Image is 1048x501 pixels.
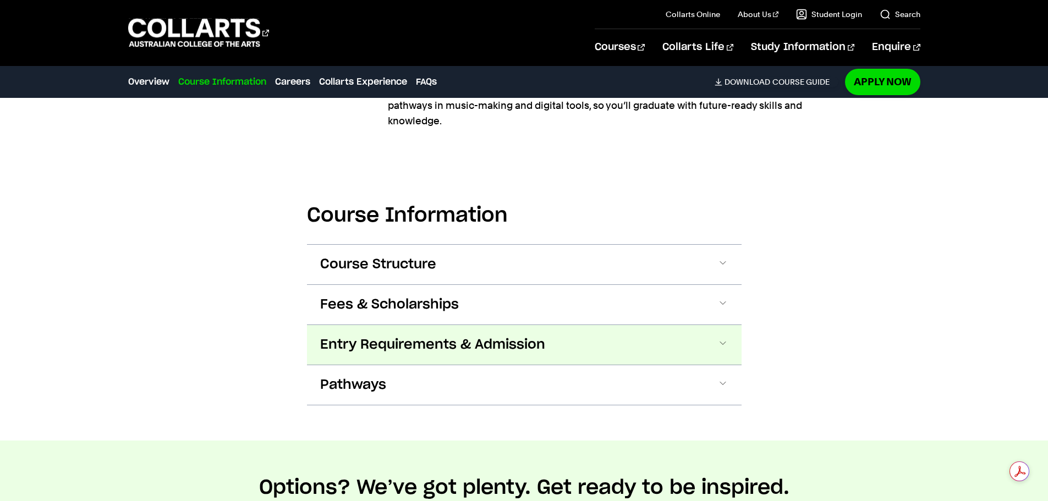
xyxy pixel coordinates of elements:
a: Collarts Experience [319,75,407,89]
a: Search [880,9,920,20]
a: Overview [128,75,169,89]
button: Entry Requirements & Admission [307,325,742,365]
a: Careers [275,75,310,89]
button: Fees & Scholarships [307,285,742,324]
button: Course Structure [307,245,742,284]
span: Fees & Scholarships [320,296,459,313]
h2: Options? We’ve got plenty. Get ready to be inspired. [259,476,789,500]
a: Enquire [872,29,920,65]
span: Entry Requirements & Admission [320,336,545,354]
a: Student Login [796,9,862,20]
a: Courses [595,29,645,65]
a: Collarts Life [662,29,733,65]
a: Course Information [178,75,266,89]
a: Study Information [751,29,854,65]
a: FAQs [416,75,437,89]
span: Course Structure [320,256,436,273]
h2: Course Information [307,203,742,228]
p: At [GEOGRAPHIC_DATA], we empower students with innovative technologies to forge new creative path... [388,67,853,129]
a: DownloadCourse Guide [715,77,838,87]
span: Download [725,77,770,87]
a: Collarts Online [666,9,720,20]
a: Apply Now [845,69,920,95]
div: Go to homepage [128,17,269,48]
span: Pathways [320,376,386,394]
a: About Us [738,9,778,20]
button: Pathways [307,365,742,405]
